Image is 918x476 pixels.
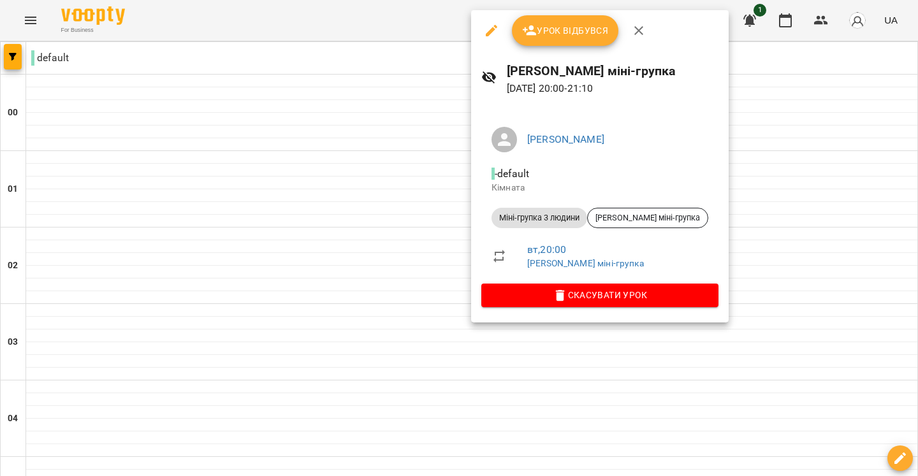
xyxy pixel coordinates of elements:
[507,81,718,96] p: [DATE] 20:00 - 21:10
[481,284,718,307] button: Скасувати Урок
[492,182,708,194] p: Кімната
[507,61,718,81] h6: [PERSON_NAME] міні-групка
[527,243,566,256] a: вт , 20:00
[527,258,644,268] a: [PERSON_NAME] міні-групка
[522,23,609,38] span: Урок відбувся
[587,208,708,228] div: [PERSON_NAME] міні-групка
[527,133,604,145] a: [PERSON_NAME]
[492,168,532,180] span: - default
[492,212,587,224] span: Міні-групка 3 людини
[492,287,708,303] span: Скасувати Урок
[588,212,708,224] span: [PERSON_NAME] міні-групка
[512,15,619,46] button: Урок відбувся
